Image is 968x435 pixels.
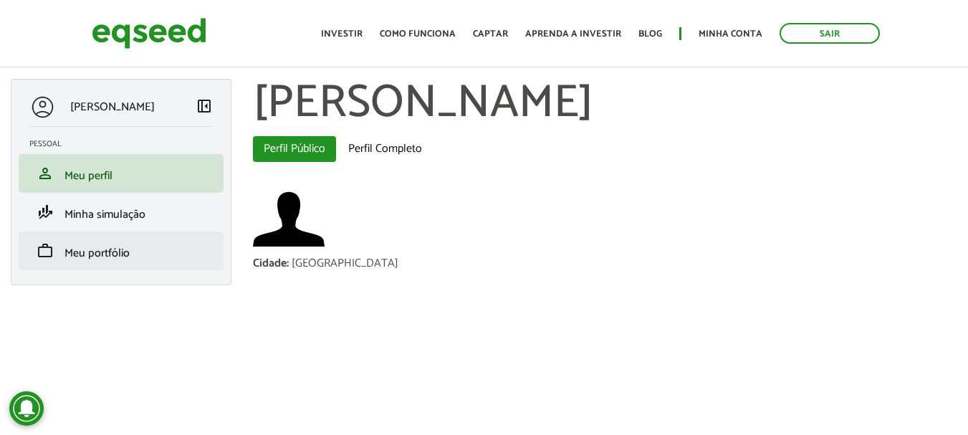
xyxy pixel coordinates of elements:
a: Aprenda a investir [525,29,621,39]
span: Minha simulação [64,205,145,224]
span: finance_mode [37,204,54,221]
li: Meu perfil [19,154,224,193]
li: Minha simulação [19,193,224,231]
h2: Pessoal [29,140,224,148]
a: Investir [321,29,363,39]
span: Meu portfólio [64,244,130,263]
a: Ver perfil do usuário. [253,183,325,255]
span: person [37,165,54,182]
h1: [PERSON_NAME] [253,79,957,129]
a: Como funciona [380,29,456,39]
a: Perfil Público [253,136,336,162]
a: workMeu portfólio [29,242,213,259]
div: Cidade [253,258,292,269]
span: : [287,254,289,273]
a: Minha conta [699,29,762,39]
a: Colapsar menu [196,97,213,118]
img: EqSeed [92,14,206,52]
a: personMeu perfil [29,165,213,182]
a: Captar [473,29,508,39]
span: Meu perfil [64,166,112,186]
li: Meu portfólio [19,231,224,270]
img: Foto de LI TINGTING [253,183,325,255]
div: [GEOGRAPHIC_DATA] [292,258,398,269]
a: Perfil Completo [337,136,433,162]
a: finance_modeMinha simulação [29,204,213,221]
a: Blog [638,29,662,39]
a: Sair [780,23,880,44]
span: work [37,242,54,259]
span: left_panel_close [196,97,213,115]
p: [PERSON_NAME] [70,100,155,114]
